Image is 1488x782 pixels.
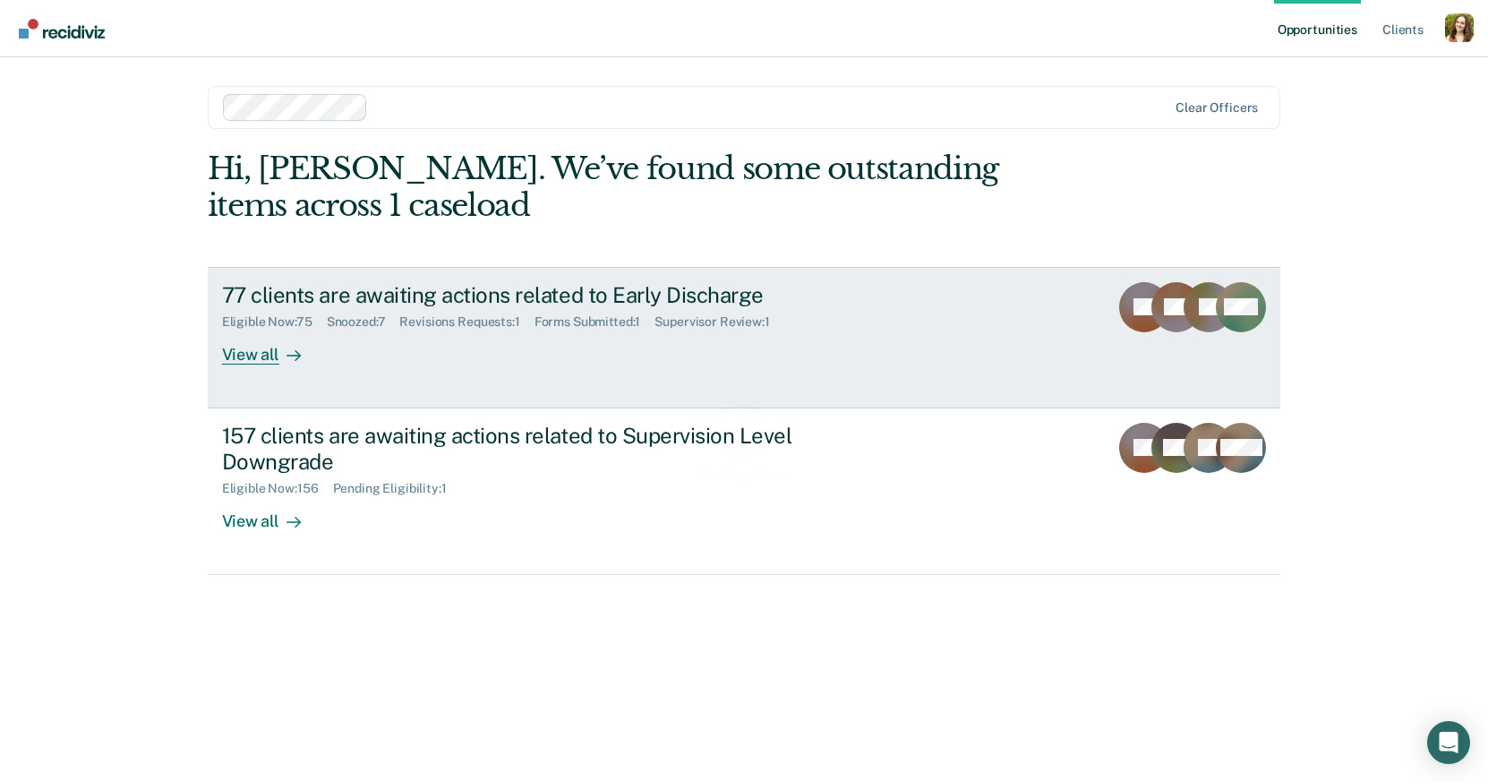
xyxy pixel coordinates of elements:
[1427,721,1470,764] div: Open Intercom Messenger
[208,150,1066,224] div: Hi, [PERSON_NAME]. We’ve found some outstanding items across 1 caseload
[208,408,1281,575] a: 157 clients are awaiting actions related to Supervision Level DowngradeEligible Now:156Pending El...
[399,314,534,330] div: Revisions Requests : 1
[222,282,851,308] div: 77 clients are awaiting actions related to Early Discharge
[654,314,783,330] div: Supervisor Review : 1
[222,314,327,330] div: Eligible Now : 75
[19,19,105,39] img: Recidiviz
[208,267,1281,408] a: 77 clients are awaiting actions related to Early DischargeEligible Now:75Snoozed:7Revisions Reque...
[1445,13,1474,42] button: Profile dropdown button
[222,481,333,496] div: Eligible Now : 156
[222,330,322,365] div: View all
[534,314,655,330] div: Forms Submitted : 1
[222,496,322,531] div: View all
[222,423,851,475] div: 157 clients are awaiting actions related to Supervision Level Downgrade
[327,314,400,330] div: Snoozed : 7
[1176,100,1258,116] div: Clear officers
[333,481,461,496] div: Pending Eligibility : 1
